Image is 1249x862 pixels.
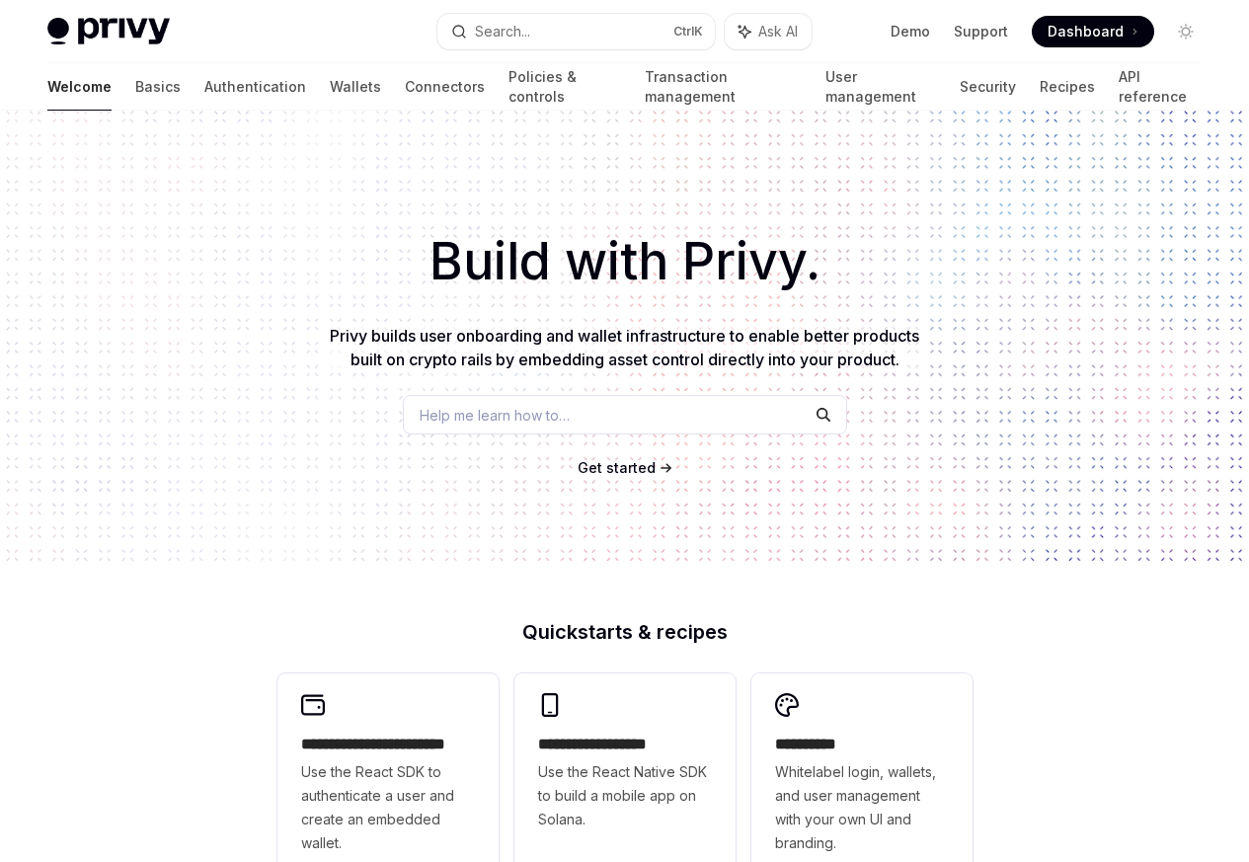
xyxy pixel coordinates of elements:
button: Search...CtrlK [437,14,715,49]
a: Connectors [405,63,485,111]
span: Use the React SDK to authenticate a user and create an embedded wallet. [301,760,475,855]
a: Dashboard [1032,16,1154,47]
a: Demo [891,22,930,41]
a: Transaction management [645,63,801,111]
a: Security [960,63,1016,111]
div: Search... [475,20,530,43]
img: light logo [47,18,170,45]
h1: Build with Privy. [32,223,1217,300]
span: Dashboard [1048,22,1124,41]
button: Ask AI [725,14,812,49]
span: Whitelabel login, wallets, and user management with your own UI and branding. [775,760,949,855]
span: Get started [578,459,656,476]
a: Welcome [47,63,112,111]
a: Recipes [1040,63,1095,111]
h2: Quickstarts & recipes [277,622,973,642]
a: Support [954,22,1008,41]
span: Use the React Native SDK to build a mobile app on Solana. [538,760,712,831]
button: Toggle dark mode [1170,16,1202,47]
span: Help me learn how to… [420,405,570,426]
a: Authentication [204,63,306,111]
a: API reference [1119,63,1202,111]
a: Wallets [330,63,381,111]
span: Ask AI [758,22,798,41]
span: Privy builds user onboarding and wallet infrastructure to enable better products built on crypto ... [330,326,919,369]
a: User management [825,63,937,111]
a: Get started [578,458,656,478]
a: Policies & controls [508,63,621,111]
span: Ctrl K [673,24,703,39]
a: Basics [135,63,181,111]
